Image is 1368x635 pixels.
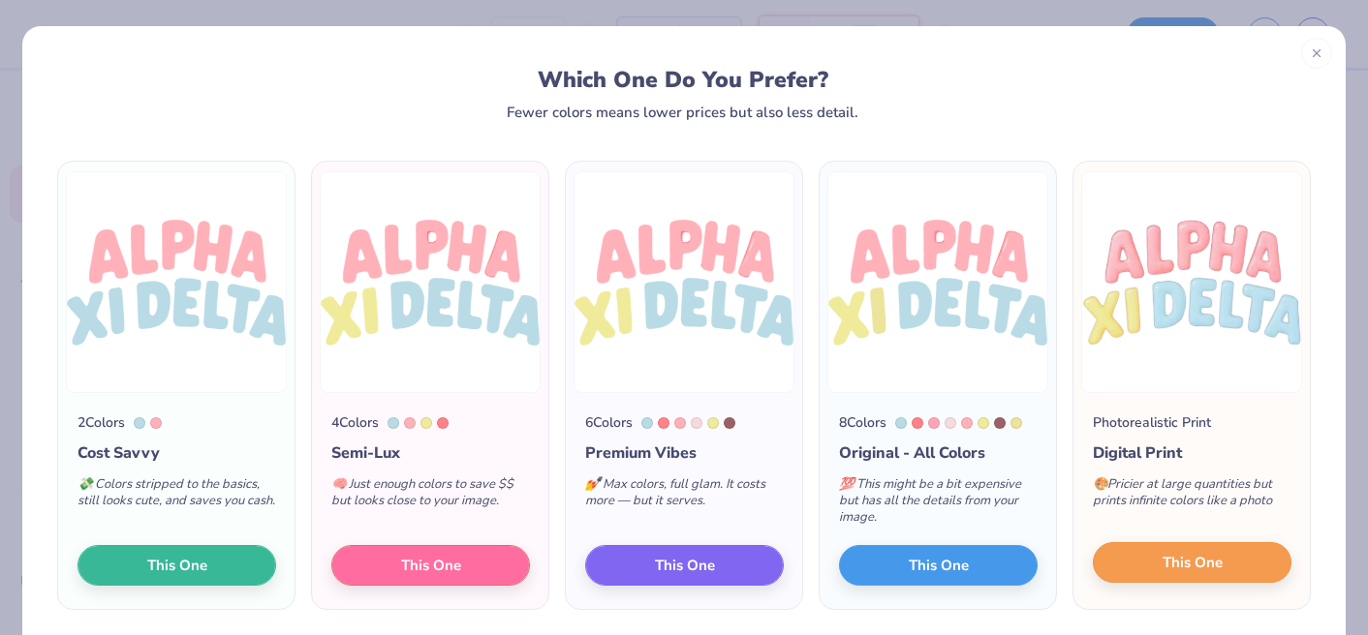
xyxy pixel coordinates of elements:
img: 4 color option [320,171,541,393]
div: Which One Do You Prefer? [76,67,1291,93]
div: Pricier at large quantities but prints infinite colors like a photo [1093,465,1291,529]
div: 177 C [437,417,449,429]
div: 600 C [978,417,989,429]
div: Max colors, full glam. It costs more — but it serves. [585,465,784,529]
div: Digital Print [1093,441,1291,465]
div: 4995 C [994,417,1006,429]
img: 6 color option [574,171,794,393]
span: This One [147,555,207,577]
div: 7457 C [641,417,653,429]
span: 🧠 [331,475,347,493]
img: 8 color option [827,171,1048,393]
div: Semi-Lux [331,441,530,465]
div: Photorealistic Print [1093,412,1211,433]
div: 607 C [1010,417,1022,429]
span: This One [1163,552,1223,574]
span: This One [401,555,461,577]
div: Premium Vibes [585,441,784,465]
div: 7457 C [134,417,145,429]
div: 705 C [945,417,956,429]
div: 176 C [150,417,162,429]
div: Fewer colors means lower prices but also less detail. [507,105,858,120]
div: Colors stripped to the basics, still looks cute, and saves you cash. [78,465,276,529]
span: 💅 [585,475,601,493]
div: 176 C [404,417,416,429]
div: 705 C [691,417,702,429]
span: 💸 [78,475,93,493]
div: 6 Colors [585,412,633,433]
div: Original - All Colors [839,441,1038,465]
span: 🎨 [1093,475,1108,493]
img: 2 color option [66,171,287,393]
div: 600 C [707,417,719,429]
img: Photorealistic preview [1081,171,1302,393]
div: 177 C [658,417,669,429]
div: 177 C [912,417,923,429]
button: This One [78,545,276,586]
span: This One [909,555,969,577]
button: This One [1093,542,1291,583]
span: This One [655,555,715,577]
button: This One [585,545,784,586]
div: 4995 C [724,417,735,429]
div: 7457 C [895,417,907,429]
div: 600 C [420,417,432,429]
div: 8 Colors [839,412,886,433]
div: 176 C [674,417,686,429]
button: This One [839,545,1038,586]
div: 4 Colors [331,412,379,433]
div: 176 C [961,417,973,429]
div: 7457 C [388,417,399,429]
div: Cost Savvy [78,441,276,465]
div: This might be a bit expensive but has all the details from your image. [839,465,1038,545]
div: 2 Colors [78,412,125,433]
button: This One [331,545,530,586]
div: Just enough colors to save $$ but looks close to your image. [331,465,530,529]
div: 1765 C [928,417,940,429]
span: 💯 [839,475,855,493]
